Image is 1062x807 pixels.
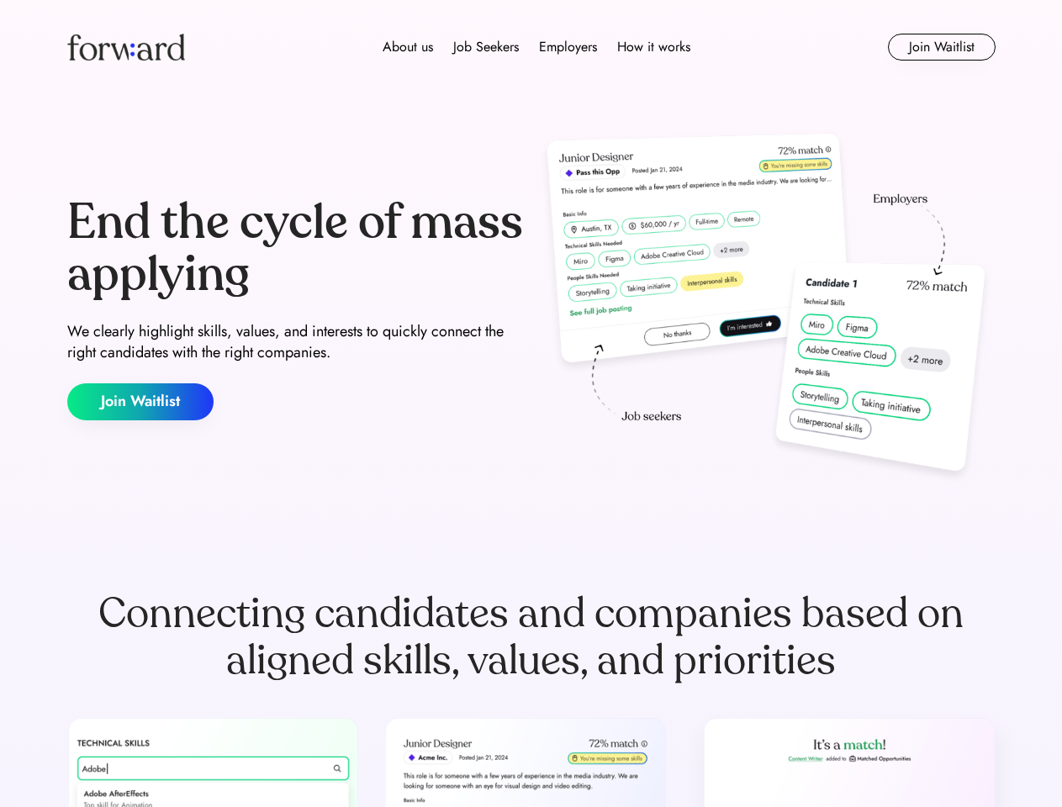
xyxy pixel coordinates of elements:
div: About us [383,37,433,57]
div: How it works [617,37,690,57]
div: We clearly highlight skills, values, and interests to quickly connect the right candidates with t... [67,321,525,363]
div: Employers [539,37,597,57]
div: Connecting candidates and companies based on aligned skills, values, and priorities [67,590,996,684]
img: hero-image.png [538,128,996,489]
button: Join Waitlist [888,34,996,61]
button: Join Waitlist [67,383,214,420]
div: End the cycle of mass applying [67,197,525,300]
img: Forward logo [67,34,185,61]
div: Job Seekers [453,37,519,57]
